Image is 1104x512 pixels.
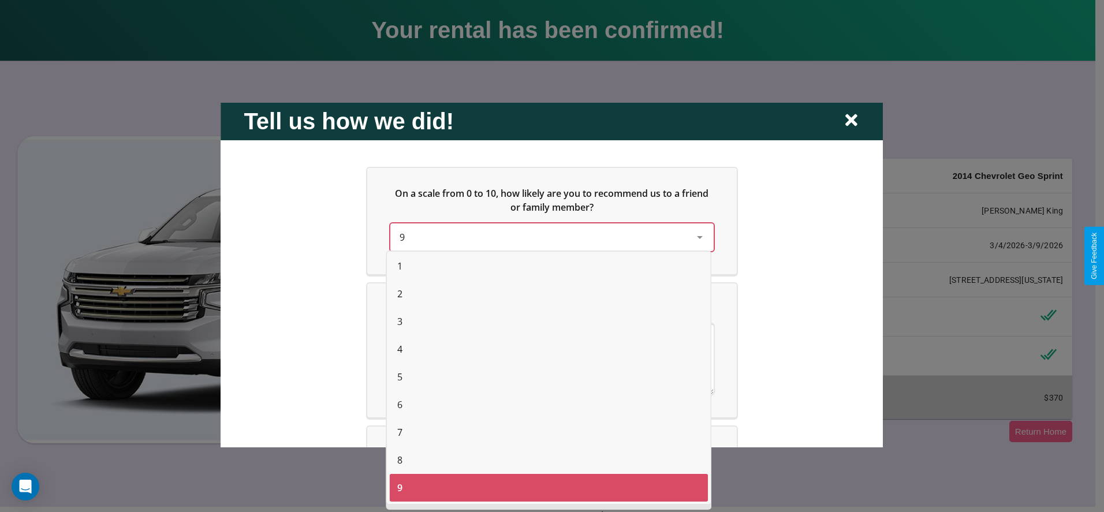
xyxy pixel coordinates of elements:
[396,186,711,213] span: On a scale from 0 to 10, how likely are you to recommend us to a friend or family member?
[389,252,708,280] div: 1
[390,186,714,214] h5: On a scale from 0 to 10, how likely are you to recommend us to a friend or family member?
[389,391,708,418] div: 6
[367,167,737,274] div: On a scale from 0 to 10, how likely are you to recommend us to a friend or family member?
[397,315,402,328] span: 3
[244,108,454,134] h2: Tell us how we did!
[397,398,402,412] span: 6
[389,308,708,335] div: 3
[397,287,402,301] span: 2
[397,481,402,495] span: 9
[389,363,708,391] div: 5
[389,335,708,363] div: 4
[397,453,402,467] span: 8
[12,473,39,500] div: Open Intercom Messenger
[389,446,708,474] div: 8
[397,342,402,356] span: 4
[1090,233,1098,279] div: Give Feedback
[390,223,714,251] div: On a scale from 0 to 10, how likely are you to recommend us to a friend or family member?
[397,425,402,439] span: 7
[389,474,708,502] div: 9
[397,259,402,273] span: 1
[389,418,708,446] div: 7
[397,370,402,384] span: 5
[400,230,405,243] span: 9
[389,280,708,308] div: 2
